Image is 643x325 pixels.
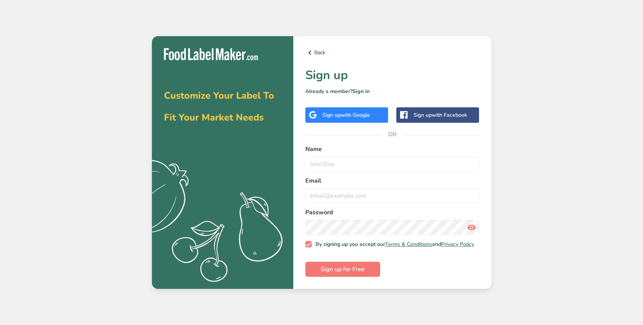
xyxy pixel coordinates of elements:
[341,111,370,119] span: with Google
[381,123,403,146] span: OR
[312,241,474,248] span: By signing up you accept our and
[305,262,380,277] button: Sign up for Free
[164,89,274,124] span: Customize Your Label To Fit Your Market Needs
[323,111,370,119] div: Sign up
[305,145,479,154] label: Name
[305,208,479,217] label: Password
[164,48,258,61] img: Food Label Maker
[432,111,467,119] span: with Facebook
[352,88,370,95] a: Sign in
[305,48,479,57] a: Back
[305,188,479,203] input: email@example.com
[305,87,479,95] p: Already a member?
[441,241,474,248] a: Privacy Policy
[305,176,479,185] label: Email
[305,157,479,172] input: John Doe
[385,241,432,248] a: Terms & Conditions
[414,111,467,119] div: Sign up
[305,66,479,84] h1: Sign up
[321,265,365,274] span: Sign up for Free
